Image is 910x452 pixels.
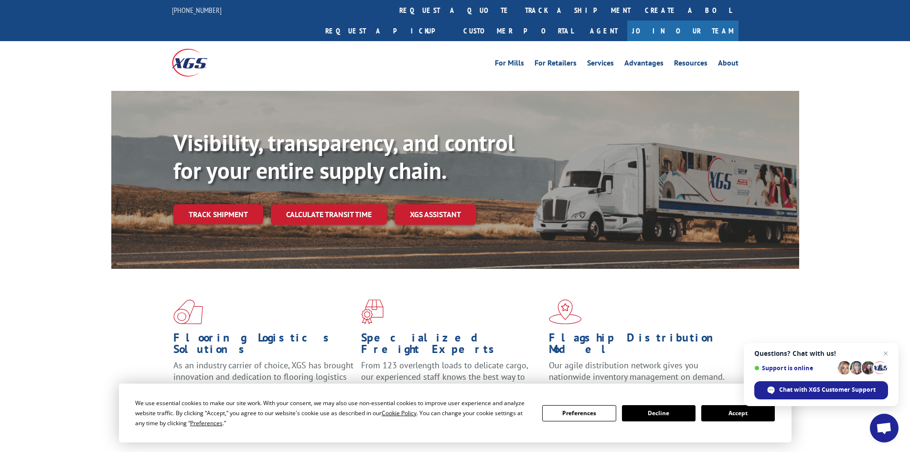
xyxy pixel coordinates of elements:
span: Our agile distribution network gives you nationwide inventory management on demand. [549,360,725,382]
button: Accept [701,405,775,421]
div: We use essential cookies to make our site work. With your consent, we may also use non-essential ... [135,398,531,428]
a: XGS ASSISTANT [395,204,476,225]
b: Visibility, transparency, and control for your entire supply chain. [173,128,514,185]
img: xgs-icon-flagship-distribution-model-red [549,299,582,324]
a: Agent [580,21,627,41]
div: Open chat [870,414,899,442]
a: Calculate transit time [271,204,387,225]
a: For Mills [495,59,524,70]
div: Cookie Consent Prompt [119,384,792,442]
a: [PHONE_NUMBER] [172,5,222,15]
span: Close chat [880,348,891,359]
h1: Specialized Freight Experts [361,332,542,360]
img: xgs-icon-focused-on-flooring-red [361,299,384,324]
a: Customer Portal [456,21,580,41]
button: Preferences [542,405,616,421]
button: Decline [622,405,696,421]
h1: Flagship Distribution Model [549,332,729,360]
span: Support is online [754,364,835,372]
span: Chat with XGS Customer Support [779,386,876,394]
a: Advantages [624,59,664,70]
div: Chat with XGS Customer Support [754,381,888,399]
h1: Flooring Logistics Solutions [173,332,354,360]
span: Preferences [190,419,223,427]
p: From 123 overlength loads to delicate cargo, our experienced staff knows the best way to move you... [361,360,542,402]
a: Services [587,59,614,70]
a: Track shipment [173,204,263,224]
a: Join Our Team [627,21,739,41]
a: For Retailers [535,59,577,70]
span: Cookie Policy [382,409,417,417]
a: Resources [674,59,707,70]
span: As an industry carrier of choice, XGS has brought innovation and dedication to flooring logistics... [173,360,353,394]
span: Questions? Chat with us! [754,350,888,357]
a: Request a pickup [318,21,456,41]
img: xgs-icon-total-supply-chain-intelligence-red [173,299,203,324]
a: About [718,59,739,70]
